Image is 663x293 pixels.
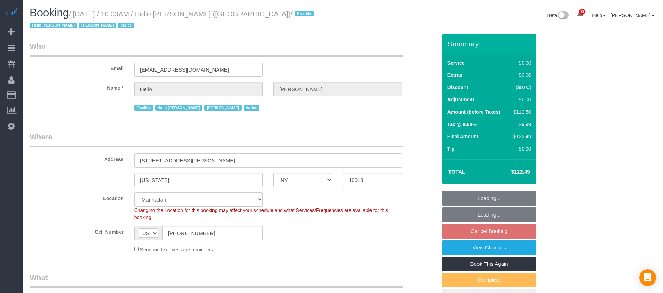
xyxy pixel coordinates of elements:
[118,23,134,28] span: Varies
[134,105,153,111] span: Flexible
[134,82,263,96] input: First Name
[134,173,263,187] input: City
[579,9,585,15] span: 38
[295,11,314,16] span: Flexible
[639,269,656,286] div: Open Intercom Messenger
[30,132,403,147] legend: Where
[244,105,260,111] span: Varies
[204,105,241,111] span: [PERSON_NAME]
[442,240,536,255] a: View Changes
[447,96,474,103] label: Adjustment
[24,82,129,91] label: Name *
[574,7,587,22] a: 38
[511,59,531,66] div: $0.00
[24,153,129,163] label: Address
[4,7,18,17] img: Automaid Logo
[273,82,402,96] input: Last Name
[447,145,455,152] label: Tip
[490,169,530,175] h4: $122.49
[140,247,213,252] span: Send me text message reminders
[447,109,500,116] label: Amount (before Taxes)
[134,207,388,220] span: Changing the Location for this booking may affect your schedule and what Services/Frequencies are...
[547,13,569,18] a: Beta
[448,169,466,175] strong: Total
[30,10,316,30] small: / [DATE] / 10:00AM / Hello [PERSON_NAME] ([GEOGRAPHIC_DATA])
[24,226,129,235] label: Cell Number
[155,105,202,111] span: Hello [PERSON_NAME]
[448,40,533,48] h3: Summary
[447,84,468,91] label: Discount
[30,272,403,288] legend: What
[134,63,263,77] input: Email
[30,41,403,57] legend: Who
[30,7,69,19] span: Booking
[511,72,531,79] div: $0.00
[447,121,477,128] label: Tax @ 8.88%
[447,59,465,66] label: Service
[511,84,531,91] div: ($0.00)
[447,133,478,140] label: Final Amount
[511,96,531,103] div: $0.00
[511,109,531,116] div: $112.50
[79,23,116,28] span: [PERSON_NAME]
[511,145,531,152] div: $0.00
[343,173,402,187] input: Zip Code
[557,11,569,20] img: New interface
[162,226,263,240] input: Cell Number
[442,257,536,271] a: Book This Again
[592,13,606,18] a: Help
[447,72,462,79] label: Extras
[24,192,129,202] label: Location
[30,23,77,28] span: Hello [PERSON_NAME]
[24,63,129,72] label: Email
[511,133,531,140] div: $122.49
[511,121,531,128] div: $9.99
[611,13,654,18] a: [PERSON_NAME]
